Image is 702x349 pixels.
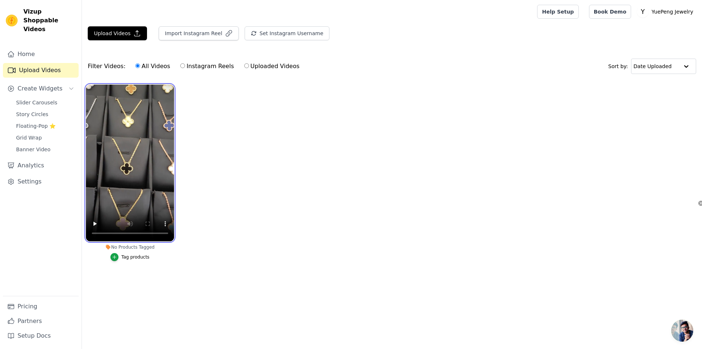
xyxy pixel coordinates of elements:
[110,253,150,261] button: Tag products
[121,254,150,260] div: Tag products
[86,244,174,250] div: No Products Tagged
[135,62,170,71] label: All Videos
[16,146,50,153] span: Banner Video
[608,59,697,74] div: Sort by:
[12,97,79,108] a: Slider Carousels
[3,47,79,62] a: Home
[3,81,79,96] button: Create Widgets
[159,26,239,40] button: Import Instagram Reel
[16,134,42,141] span: Grid Wrap
[180,63,185,68] input: Instagram Reels
[3,299,79,314] a: Pricing
[3,158,79,173] a: Analytics
[6,15,18,26] img: Vizup
[16,111,48,118] span: Story Circles
[23,7,76,34] span: Vizup Shoppable Videos
[180,62,234,71] label: Instagram Reels
[641,8,645,15] text: Y
[16,122,56,130] span: Floating-Pop ⭐
[88,58,303,75] div: Filter Videos:
[637,5,696,18] button: Y YuePeng Jewelry
[245,26,329,40] button: Set Instagram Username
[589,5,631,19] a: Book Demo
[3,63,79,78] a: Upload Videos
[3,314,79,328] a: Partners
[12,144,79,155] a: Banner Video
[18,84,63,93] span: Create Widgets
[12,121,79,131] a: Floating-Pop ⭐
[649,5,696,18] p: YuePeng Jewelry
[12,109,79,119] a: Story Circles
[671,320,693,342] a: 开放式聊天
[537,5,578,19] a: Help Setup
[135,63,140,68] input: All Videos
[88,26,147,40] button: Upload Videos
[244,62,300,71] label: Uploaded Videos
[244,63,249,68] input: Uploaded Videos
[12,133,79,143] a: Grid Wrap
[3,328,79,343] a: Setup Docs
[16,99,57,106] span: Slider Carousels
[3,174,79,189] a: Settings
